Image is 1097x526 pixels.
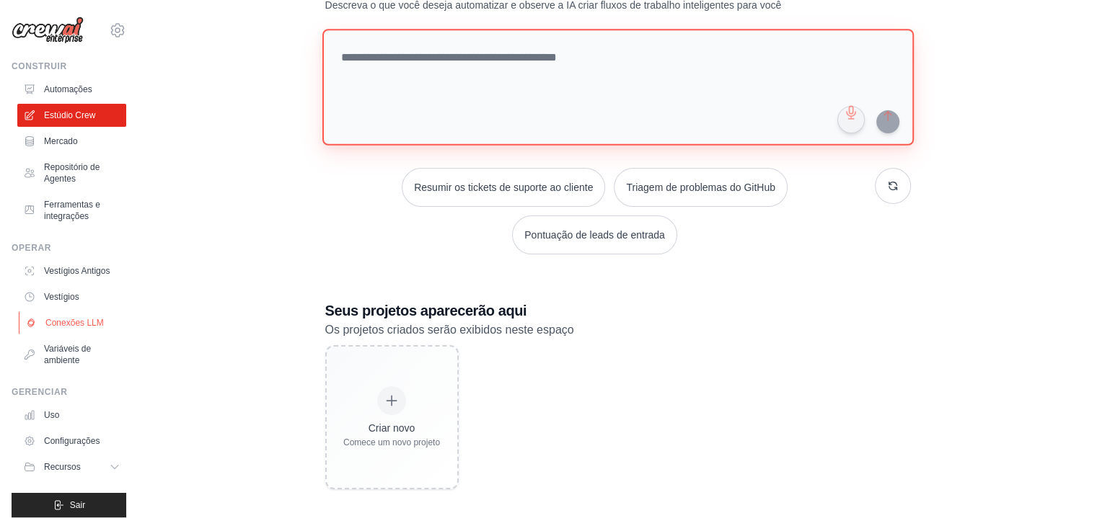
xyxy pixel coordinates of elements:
font: Recursos [44,462,81,472]
a: Estúdio Crew [17,104,126,127]
a: Uso [17,404,126,427]
a: Ferramentas e integrações [17,193,126,228]
font: Os projetos criados serão exibidos neste espaço [325,324,574,336]
font: Comece um novo projeto [343,437,440,447]
font: Configurações [44,436,100,446]
a: Variáveis ​​de ambiente [17,337,126,372]
font: Vestígios [44,292,79,302]
button: Sair [12,493,126,517]
font: Triagem de problemas do GitHub [626,182,775,193]
font: Variáveis ​​de ambiente [44,344,91,365]
button: Recursos [17,455,126,478]
font: Pontuação de leads de entrada [524,229,665,241]
font: Conexões LLM [45,318,104,328]
font: Repositório de Agentes [44,162,100,184]
button: Pontuação de leads de entrada [512,215,677,254]
font: Construir [12,61,67,71]
button: Resumir os tickets de suporte ao cliente [402,168,605,207]
iframe: Widget de bate-papo [1025,457,1097,526]
font: Resumir os tickets de suporte ao cliente [414,182,593,193]
button: Receba novas sugestões [875,168,911,204]
font: Vestígios Antigos [44,266,110,276]
font: Automações [44,84,92,94]
font: Uso [44,410,59,420]
font: Criar novo [369,422,415,434]
font: Gerenciar [12,387,67,397]
a: Vestígios [17,285,126,308]
a: Configurações [17,429,126,453]
font: Ferramentas e integrações [44,200,100,221]
font: Estúdio Crew [44,110,95,120]
button: Clique para falar sobre sua ideia de automação [837,106,865,133]
img: Logotipo [12,17,84,44]
a: Conexões LLM [19,311,128,334]
a: Mercado [17,130,126,153]
font: Operar [12,243,51,253]
a: Vestígios Antigos [17,259,126,282]
a: Automações [17,78,126,101]
font: Sair [70,500,85,510]
font: Seus projetos aparecerão aqui [325,303,527,318]
button: Triagem de problemas do GitHub [614,168,787,207]
a: Repositório de Agentes [17,156,126,190]
font: Mercado [44,136,78,146]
